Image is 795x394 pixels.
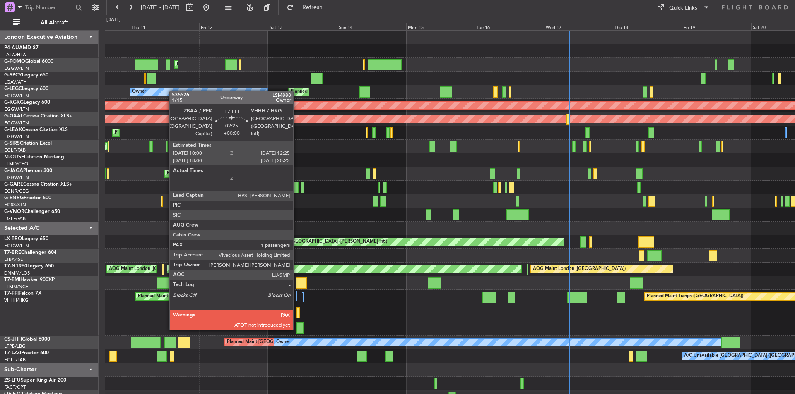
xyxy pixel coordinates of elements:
[613,23,682,30] div: Thu 18
[4,86,22,91] span: G-LEGC
[533,263,626,275] div: AOG Maint London ([GEOGRAPHIC_DATA])
[4,114,72,119] a: G-GAALCessna Citation XLS+
[177,58,307,71] div: Planned Maint [GEOGRAPHIC_DATA] ([GEOGRAPHIC_DATA])
[4,188,29,194] a: EGNR/CEG
[682,23,751,30] div: Fri 19
[115,127,245,139] div: Planned Maint [GEOGRAPHIC_DATA] ([GEOGRAPHIC_DATA])
[4,357,26,363] a: EGLF/FAB
[4,141,20,146] span: G-SIRS
[4,79,26,85] a: LGAV/ATH
[4,168,52,173] a: G-JAGAPhenom 300
[4,250,57,255] a: T7-BREChallenger 604
[4,215,26,222] a: EGLF/FAB
[4,86,48,91] a: G-LEGCLegacy 600
[4,250,21,255] span: T7-BRE
[4,236,48,241] a: LX-TROLegacy 650
[106,17,120,24] div: [DATE]
[4,114,23,119] span: G-GAAL
[544,23,613,30] div: Wed 17
[132,86,146,98] div: Owner
[4,351,49,356] a: T7-LZZIPraetor 600
[250,140,380,153] div: Planned Maint [GEOGRAPHIC_DATA] ([GEOGRAPHIC_DATA])
[4,45,39,50] a: P4-AUAMD-87
[199,23,268,30] div: Fri 12
[4,59,53,64] a: G-FOMOGlobal 6000
[4,168,23,173] span: G-JAGA
[169,263,262,275] div: AOG Maint London ([GEOGRAPHIC_DATA])
[4,297,29,303] a: VHHH/HKG
[276,336,290,349] div: Owner
[4,134,29,140] a: EGGW/LTN
[4,52,26,58] a: FALA/HLA
[669,4,697,12] div: Quick Links
[291,86,421,98] div: Planned Maint [GEOGRAPHIC_DATA] ([GEOGRAPHIC_DATA])
[4,291,41,296] a: T7-FFIFalcon 7X
[9,16,90,29] button: All Aircraft
[4,291,19,296] span: T7-FFI
[4,147,26,153] a: EGLF/FAB
[4,106,29,112] a: EGGW/LTN
[4,337,50,342] a: CS-JHHGlobal 6000
[138,290,234,303] div: Planned Maint Tianjin ([GEOGRAPHIC_DATA])
[337,23,406,30] div: Sun 14
[4,256,23,263] a: LTBA/ISL
[4,264,54,269] a: T7-N1960Legacy 650
[4,243,29,249] a: EGGW/LTN
[253,236,387,248] div: Unplanned Maint [GEOGRAPHIC_DATA] ([PERSON_NAME] Intl)
[4,59,25,64] span: G-FOMO
[4,196,24,201] span: G-ENRG
[4,209,24,214] span: G-VNOR
[4,120,29,126] a: EGGW/LTN
[268,23,337,30] div: Sat 13
[4,127,22,132] span: G-LEAX
[4,284,29,290] a: LFMN/NCE
[4,93,29,99] a: EGGW/LTN
[4,174,29,181] a: EGGW/LTN
[4,277,55,282] a: T7-EMIHawker 900XP
[4,100,24,105] span: G-KGKG
[4,182,72,187] a: G-GARECessna Citation XLS+
[4,161,28,167] a: LFMD/CEQ
[4,141,52,146] a: G-SIRSCitation Excel
[4,73,48,78] a: G-SPCYLegacy 650
[130,23,199,30] div: Thu 11
[167,167,297,180] div: Planned Maint [GEOGRAPHIC_DATA] ([GEOGRAPHIC_DATA])
[4,236,22,241] span: LX-TRO
[295,5,330,10] span: Refresh
[4,45,23,50] span: P4-AUA
[4,378,66,383] a: ZS-LFUSuper King Air 200
[4,73,22,78] span: G-SPCY
[4,378,21,383] span: ZS-LFU
[283,1,332,14] button: Refresh
[22,20,87,26] span: All Aircraft
[4,196,51,201] a: G-ENRGPraetor 600
[406,23,475,30] div: Mon 15
[4,155,64,160] a: M-OUSECitation Mustang
[4,384,26,390] a: FACT/CPT
[4,270,30,276] a: DNMM/LOS
[4,155,24,160] span: M-OUSE
[475,23,544,30] div: Tue 16
[653,1,714,14] button: Quick Links
[4,182,23,187] span: G-GARE
[4,100,50,105] a: G-KGKGLegacy 600
[25,1,73,14] input: Trip Number
[4,127,68,132] a: G-LEAXCessna Citation XLS
[109,263,202,275] div: AOG Maint London ([GEOGRAPHIC_DATA])
[647,290,743,303] div: Planned Maint Tianjin ([GEOGRAPHIC_DATA])
[4,343,26,349] a: LFPB/LBG
[4,264,27,269] span: T7-N1960
[4,337,22,342] span: CS-JHH
[4,65,29,72] a: EGGW/LTN
[4,277,20,282] span: T7-EMI
[4,202,26,208] a: EGSS/STN
[227,336,357,349] div: Planned Maint [GEOGRAPHIC_DATA] ([GEOGRAPHIC_DATA])
[141,4,180,11] span: [DATE] - [DATE]
[4,351,21,356] span: T7-LZZI
[4,209,60,214] a: G-VNORChallenger 650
